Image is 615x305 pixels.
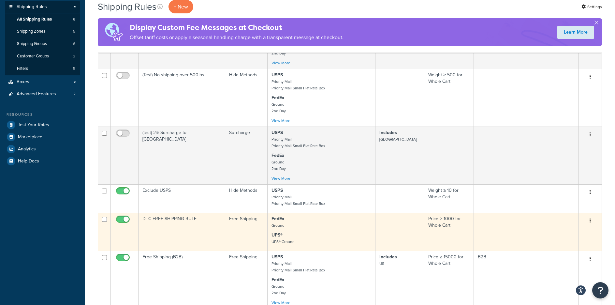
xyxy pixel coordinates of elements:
a: Learn More [557,26,594,39]
small: Priority Mail Priority Mail Small Flat Rate Box [271,136,325,149]
strong: FedEx [271,215,284,222]
strong: FedEx [271,152,284,159]
p: Offset tariff costs or apply a seasonal handling charge with a transparent message at checkout. [130,33,344,42]
small: Ground 2nd Day [271,159,286,172]
td: Free Shipping [225,213,268,251]
a: Shipping Zones 5 [5,25,80,38]
a: Shipping Groups 6 [5,38,80,50]
td: Exclude USPS [139,184,225,213]
strong: FedEx [271,276,284,283]
small: Ground [271,222,285,228]
a: View More [271,60,290,66]
div: Resources [5,112,80,117]
a: Help Docs [5,155,80,167]
span: Customer Groups [17,53,49,59]
span: 5 [73,66,75,71]
strong: USPS [271,71,283,78]
span: Help Docs [18,159,39,164]
a: Customer Groups 2 [5,50,80,62]
a: Shipping Rules [5,1,80,13]
a: Settings [581,2,602,11]
small: Ground 2nd Day [271,101,286,114]
span: 5 [73,29,75,34]
td: DTC FREE SHIPPING RULE [139,213,225,251]
li: Shipping Groups [5,38,80,50]
span: 6 [73,17,75,22]
span: 2 [73,91,76,97]
a: Test Your Rates [5,119,80,131]
strong: Includes [379,129,397,136]
a: View More [271,175,290,181]
button: Open Resource Center [592,282,608,298]
strong: Includes [379,253,397,260]
small: Ground 2nd Day [271,283,286,296]
strong: USPS [271,129,283,136]
span: 6 [73,41,75,47]
h4: Display Custom Fee Messages at Checkout [130,22,344,33]
td: Weight ≥ 10 for Whole Cart [424,184,474,213]
td: Hide Methods [225,184,268,213]
a: Boxes [5,76,80,88]
h1: Shipping Rules [98,0,156,13]
small: Priority Mail Priority Mail Small Flat Rate Box [271,194,325,206]
li: Shipping Zones [5,25,80,38]
img: duties-banner-06bc72dcb5fe05cb3f9472aba00be2ae8eb53ab6f0d8bb03d382ba314ac3c341.png [98,18,130,46]
a: View More [271,118,290,124]
a: Advanced Features 2 [5,88,80,100]
strong: FedEx [271,94,284,101]
span: Advanced Features [17,91,56,97]
strong: USPS [271,253,283,260]
li: Advanced Features [5,88,80,100]
td: Price ≥ 1000 for Whole Cart [424,213,474,251]
strong: UPS® [271,232,283,238]
span: Shipping Zones [17,29,45,34]
small: Priority Mail Priority Mail Small Flat Rate Box [271,261,325,273]
a: All Shipping Rules 6 [5,13,80,25]
span: Analytics [18,146,36,152]
span: Shipping Groups [17,41,47,47]
li: Shipping Rules [5,1,80,75]
li: All Shipping Rules [5,13,80,25]
span: Boxes [17,79,29,85]
span: Test Your Rates [18,122,49,128]
td: (test) 2% Surcharge to [GEOGRAPHIC_DATA] [139,127,225,184]
a: Filters 5 [5,63,80,75]
small: [GEOGRAPHIC_DATA] [379,136,417,142]
li: Filters [5,63,80,75]
td: Surcharge [225,127,268,184]
td: Weight ≥ 500 for Whole Cart [424,69,474,127]
span: Marketplace [18,134,42,140]
li: Customer Groups [5,50,80,62]
span: Filters [17,66,28,71]
span: Shipping Rules [17,4,47,10]
td: (Test) No shipping over 500lbs [139,69,225,127]
a: Analytics [5,143,80,155]
td: Hide Methods [225,69,268,127]
small: Priority Mail Priority Mail Small Flat Rate Box [271,79,325,91]
small: US [379,261,384,267]
span: All Shipping Rules [17,17,52,22]
span: 2 [73,53,75,59]
small: UPS® Ground [271,239,295,245]
a: Marketplace [5,131,80,143]
strong: USPS [271,187,283,194]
